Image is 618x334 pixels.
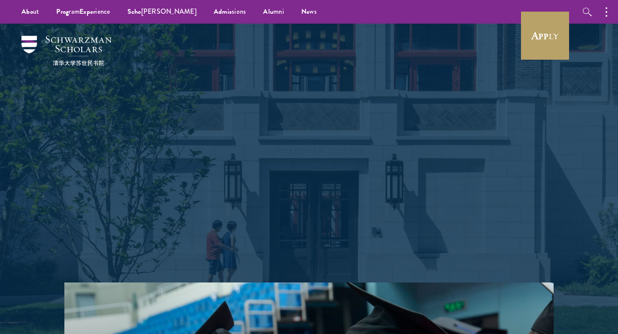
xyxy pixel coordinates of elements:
b: Prog [56,6,69,17]
span: ws [301,6,317,17]
b: App [531,29,548,42]
span: mni [263,6,284,17]
span: ut [21,6,39,17]
img: Schwarzman Scholars [21,36,112,66]
b: Abo [21,6,33,17]
span: ram ience [56,6,110,17]
b: Ne [301,6,310,17]
span: ly [531,28,559,43]
b: Alu [263,6,273,17]
span: [PERSON_NAME] [127,6,197,17]
b: Exper [79,6,95,17]
a: Apply [521,12,569,60]
b: Admis [214,6,232,17]
b: Scho [127,6,141,17]
span: sions [214,6,246,17]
